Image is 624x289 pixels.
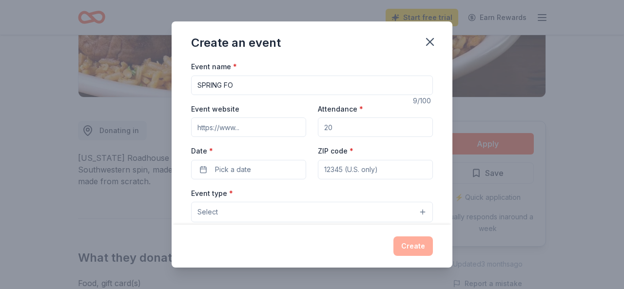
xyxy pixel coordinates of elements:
[191,160,306,179] button: Pick a date
[318,104,363,114] label: Attendance
[318,117,433,137] input: 20
[318,146,353,156] label: ZIP code
[191,117,306,137] input: https://www...
[191,146,306,156] label: Date
[318,160,433,179] input: 12345 (U.S. only)
[191,189,233,198] label: Event type
[413,95,433,107] div: 9 /100
[191,62,237,72] label: Event name
[191,76,433,95] input: Spring Fundraiser
[191,35,281,51] div: Create an event
[191,104,239,114] label: Event website
[215,164,251,175] span: Pick a date
[197,206,218,218] span: Select
[191,202,433,222] button: Select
